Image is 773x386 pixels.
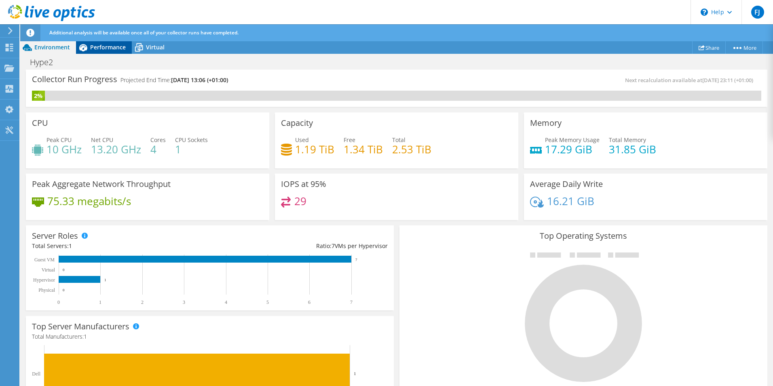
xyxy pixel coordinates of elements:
h4: 75.33 megabits/s [47,197,131,206]
span: Environment [34,43,70,51]
text: 7 [355,258,357,262]
text: Virtual [42,267,55,273]
h4: Projected End Time: [120,76,228,85]
span: Total [392,136,406,144]
text: Hypervisor [33,277,55,283]
text: 2 [141,299,144,305]
a: Share [692,41,726,54]
span: Total Memory [609,136,646,144]
span: Net CPU [91,136,113,144]
h4: 1 [175,145,208,154]
h4: 16.21 GiB [547,197,594,206]
span: [DATE] 13:06 (+01:00) [171,76,228,84]
text: 7 [350,299,353,305]
h4: 2.53 TiB [392,145,431,154]
span: [DATE] 23:11 (+01:00) [702,76,753,84]
svg: \n [701,8,708,16]
h4: 17.29 GiB [545,145,600,154]
h3: Memory [530,119,562,127]
text: Dell [32,371,40,377]
span: Additional analysis will be available once all of your collector runs have completed. [49,29,239,36]
h3: Top Operating Systems [406,231,761,240]
span: 1 [69,242,72,250]
text: 0 [63,288,65,292]
text: 0 [57,299,60,305]
text: 1 [99,299,101,305]
div: Total Servers: [32,242,210,250]
text: 4 [225,299,227,305]
span: Free [344,136,355,144]
span: FJ [751,6,764,19]
h3: Average Daily Write [530,180,603,189]
span: Virtual [146,43,165,51]
span: CPU Sockets [175,136,208,144]
text: 5 [266,299,269,305]
text: Physical [38,287,55,293]
h1: Hype2 [26,58,65,67]
text: 0 [63,268,65,272]
span: 1 [84,333,87,340]
h4: 29 [294,197,306,206]
span: Performance [90,43,126,51]
h3: CPU [32,119,48,127]
h3: Top Server Manufacturers [32,322,129,331]
h3: Capacity [281,119,313,127]
text: Guest VM [34,257,55,263]
h3: IOPS at 95% [281,180,326,189]
h4: 31.85 GiB [609,145,656,154]
h3: Server Roles [32,231,78,240]
text: 1 [104,278,106,282]
span: 7 [332,242,335,250]
h4: 1.19 TiB [295,145,334,154]
h3: Peak Aggregate Network Throughput [32,180,171,189]
a: More [725,41,763,54]
text: 3 [183,299,185,305]
h4: Total Manufacturers: [32,332,388,341]
span: Next recalculation available at [625,76,757,84]
span: Used [295,136,309,144]
div: Ratio: VMs per Hypervisor [210,242,388,250]
h4: 13.20 GHz [91,145,141,154]
span: Peak Memory Usage [545,136,600,144]
h4: 1.34 TiB [344,145,383,154]
text: 6 [308,299,310,305]
text: 1 [354,371,356,376]
span: Peak CPU [46,136,72,144]
h4: 4 [150,145,166,154]
div: 2% [32,91,45,100]
h4: 10 GHz [46,145,82,154]
span: Cores [150,136,166,144]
